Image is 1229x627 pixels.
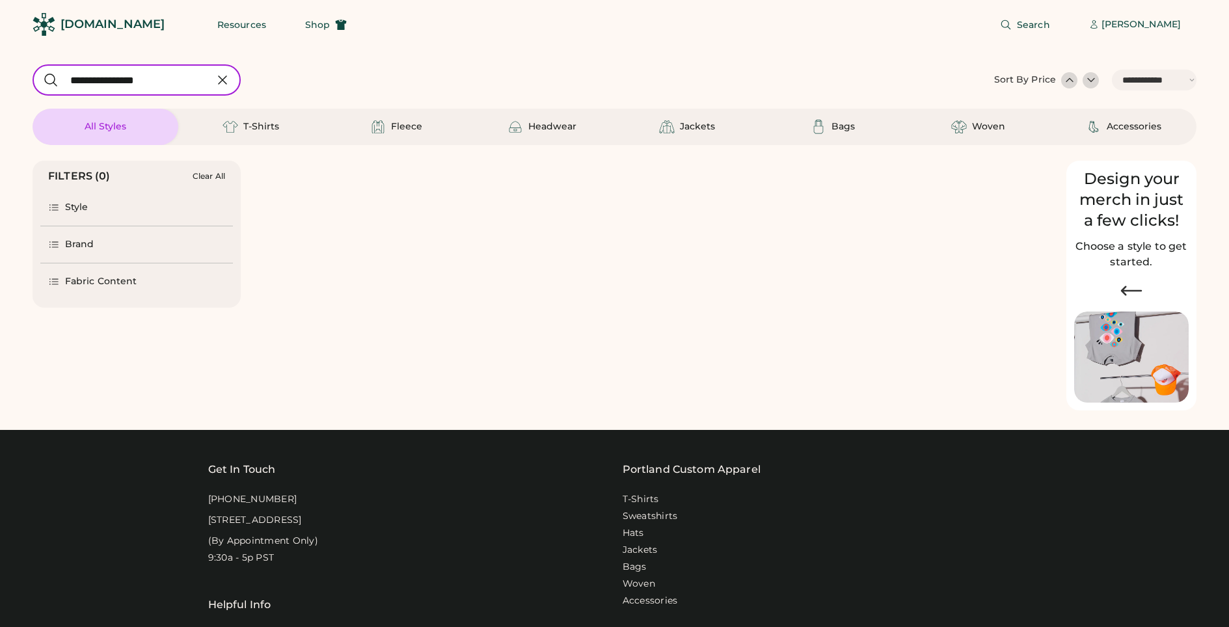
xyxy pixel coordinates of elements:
[811,119,826,135] img: Bags Icon
[85,120,126,133] div: All Styles
[208,493,297,506] div: [PHONE_NUMBER]
[290,12,362,38] button: Shop
[1086,119,1101,135] img: Accessories Icon
[243,120,279,133] div: T-Shirts
[208,514,302,527] div: [STREET_ADDRESS]
[507,119,523,135] img: Headwear Icon
[202,12,282,38] button: Resources
[831,120,855,133] div: Bags
[370,119,386,135] img: Fleece Icon
[528,120,576,133] div: Headwear
[48,168,111,184] div: FILTERS (0)
[208,597,271,613] div: Helpful Info
[680,120,715,133] div: Jackets
[623,594,678,607] a: Accessories
[1074,312,1189,403] img: Image of Lisa Congdon Eye Print on T-Shirt and Hat
[623,527,644,540] a: Hats
[1074,239,1189,270] h2: Choose a style to get started.
[1101,18,1181,31] div: [PERSON_NAME]
[193,172,225,181] div: Clear All
[208,552,275,565] div: 9:30a - 5p PST
[391,120,422,133] div: Fleece
[623,561,647,574] a: Bags
[33,13,55,36] img: Rendered Logo - Screens
[659,119,675,135] img: Jackets Icon
[972,120,1005,133] div: Woven
[623,510,678,523] a: Sweatshirts
[65,238,94,251] div: Brand
[1017,20,1050,29] span: Search
[984,12,1066,38] button: Search
[623,493,659,506] a: T-Shirts
[65,275,137,288] div: Fabric Content
[623,578,655,591] a: Woven
[623,462,761,477] a: Portland Custom Apparel
[65,201,88,214] div: Style
[223,119,238,135] img: T-Shirts Icon
[1074,168,1189,231] div: Design your merch in just a few clicks!
[994,73,1056,87] div: Sort By Price
[305,20,330,29] span: Shop
[208,462,276,477] div: Get In Touch
[623,544,658,557] a: Jackets
[951,119,967,135] img: Woven Icon
[61,16,165,33] div: [DOMAIN_NAME]
[208,535,318,548] div: (By Appointment Only)
[1107,120,1161,133] div: Accessories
